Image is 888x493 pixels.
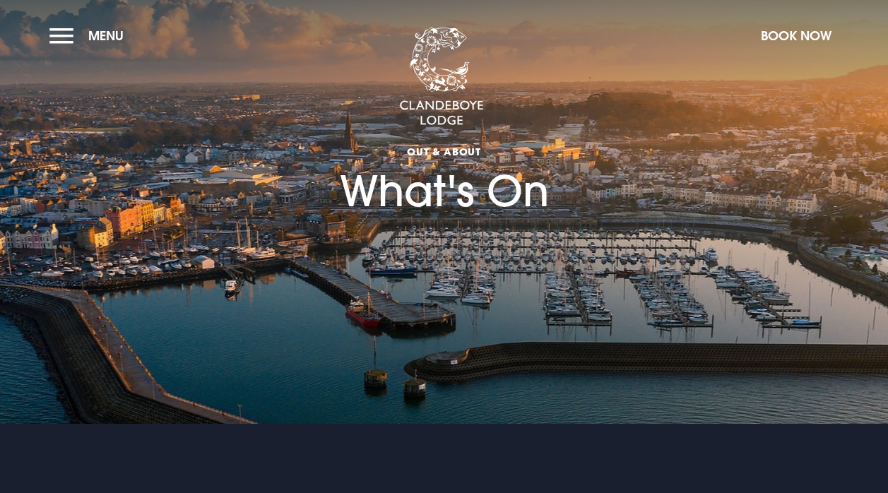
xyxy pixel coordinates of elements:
[49,20,131,51] button: Menu
[88,28,124,44] span: Menu
[399,28,484,126] img: Clandeboye Lodge
[340,84,549,217] h1: What's On
[754,20,839,51] button: Book Now
[340,145,549,158] span: OUT & ABOUT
